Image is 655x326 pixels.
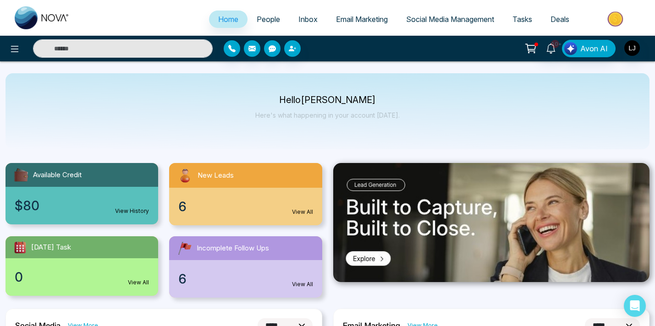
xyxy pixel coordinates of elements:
span: Available Credit [33,170,82,180]
a: View All [128,278,149,287]
span: Email Marketing [336,15,388,24]
p: Hello [PERSON_NAME] [255,96,400,104]
img: Lead Flow [564,42,577,55]
span: Social Media Management [406,15,494,24]
a: Email Marketing [327,11,397,28]
span: People [257,15,280,24]
a: View All [292,280,313,288]
button: Avon AI [562,40,616,57]
span: Incomplete Follow Ups [197,243,269,254]
span: New Leads [198,170,234,181]
span: 10+ [551,40,559,48]
a: 10+ [540,40,562,56]
a: View All [292,208,313,216]
span: Home [218,15,238,24]
span: 6 [178,197,187,216]
span: Avon AI [580,43,608,54]
img: . [333,163,650,282]
a: Social Media Management [397,11,503,28]
span: [DATE] Task [31,242,71,253]
a: Tasks [503,11,541,28]
img: User Avatar [624,40,640,56]
div: Open Intercom Messenger [624,295,646,317]
img: availableCredit.svg [13,167,29,183]
span: 0 [15,267,23,287]
span: Inbox [298,15,318,24]
a: People [248,11,289,28]
span: Tasks [512,15,532,24]
p: Here's what happening in your account [DATE]. [255,111,400,119]
img: newLeads.svg [176,167,194,184]
span: Deals [550,15,569,24]
a: Home [209,11,248,28]
a: View History [115,207,149,215]
a: New Leads6View All [164,163,327,225]
img: todayTask.svg [13,240,28,255]
a: Inbox [289,11,327,28]
img: followUps.svg [176,240,193,256]
img: Nova CRM Logo [15,6,70,29]
img: Market-place.gif [583,9,649,29]
a: Incomplete Follow Ups6View All [164,236,327,298]
a: Deals [541,11,578,28]
span: $80 [15,196,39,215]
span: 6 [178,269,187,288]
